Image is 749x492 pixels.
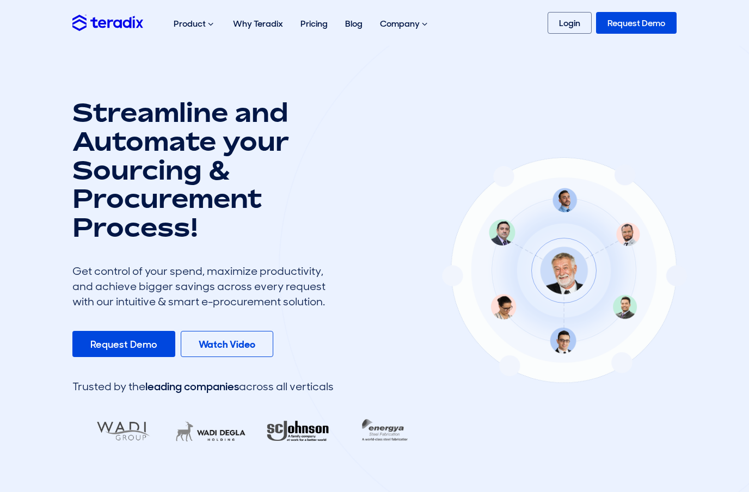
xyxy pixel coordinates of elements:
a: Why Teradix [224,7,292,41]
a: Request Demo [596,12,677,34]
h1: Streamline and Automate your Sourcing & Procurement Process! [72,98,334,242]
b: Watch Video [199,338,255,351]
a: Login [548,12,592,34]
div: Company [371,7,438,41]
div: Product [165,7,224,41]
span: leading companies [145,379,239,393]
a: Request Demo [72,331,175,357]
div: Get control of your spend, maximize productivity, and achieve bigger savings across every request... [72,263,334,309]
a: Blog [336,7,371,41]
img: LifeMakers [162,414,250,449]
a: Pricing [292,7,336,41]
img: RA [249,414,337,449]
div: Trusted by the across all verticals [72,379,334,394]
a: Watch Video [181,331,273,357]
img: Teradix logo [72,15,143,30]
